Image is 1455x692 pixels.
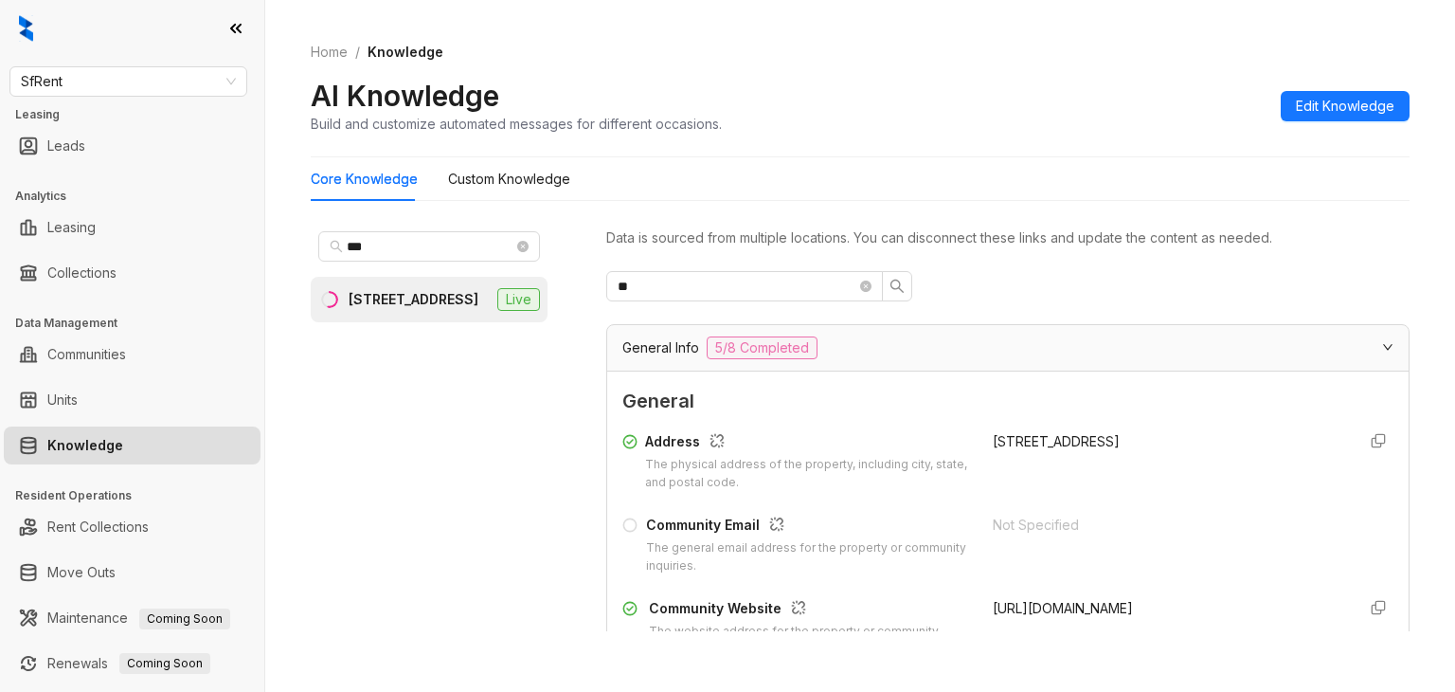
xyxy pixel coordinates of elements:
div: Not Specified [993,515,1340,536]
div: Address [645,431,970,456]
li: Renewals [4,645,260,683]
div: The general email address for the property or community inquiries. [646,539,969,575]
li: Leads [4,127,260,165]
span: expanded [1382,341,1393,353]
span: close-circle [517,241,529,252]
span: close-circle [860,281,871,292]
span: Coming Soon [139,609,230,629]
div: [STREET_ADDRESS] [993,431,1340,452]
div: Custom Knowledge [448,169,570,190]
h3: Data Management [15,315,264,332]
li: Rent Collections [4,508,260,546]
div: [STREET_ADDRESS] [349,289,478,310]
li: Knowledge [4,427,260,464]
li: Leasing [4,209,260,246]
div: The website address for the property or community. [649,623,941,641]
a: Collections [47,254,117,292]
span: SfRent [21,67,236,96]
span: Live [497,288,540,311]
div: Community Website [649,598,941,623]
a: RenewalsComing Soon [47,645,210,683]
a: Units [47,381,78,419]
li: / [355,42,360,63]
div: The physical address of the property, including city, state, and postal code. [645,456,970,492]
div: Build and customize automated messages for different occasions. [311,114,722,134]
a: Home [307,42,351,63]
span: search [889,279,905,294]
a: Rent Collections [47,508,149,546]
img: logo [19,15,33,42]
div: Data is sourced from multiple locations. You can disconnect these links and update the content as... [606,228,1410,248]
h3: Resident Operations [15,487,264,504]
a: Move Outs [47,554,116,592]
span: [URL][DOMAIN_NAME] [993,600,1133,616]
span: Coming Soon [119,653,210,674]
li: Communities [4,336,260,373]
span: Knowledge [368,44,443,60]
li: Maintenance [4,599,260,637]
a: Communities [47,336,126,373]
div: Core Knowledge [311,169,418,190]
a: Leasing [47,209,96,246]
button: Edit Knowledge [1281,91,1410,121]
h3: Analytics [15,188,264,205]
span: Edit Knowledge [1296,96,1394,117]
div: General Info5/8 Completed [607,325,1409,371]
h2: AI Knowledge [311,78,499,114]
li: Units [4,381,260,419]
span: General Info [622,337,699,358]
span: General [622,387,1393,416]
a: Knowledge [47,427,123,464]
li: Move Outs [4,554,260,592]
a: Leads [47,127,85,165]
li: Collections [4,254,260,292]
div: Community Email [646,515,969,539]
span: 5/8 Completed [707,337,817,359]
span: search [330,240,343,253]
h3: Leasing [15,106,264,123]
